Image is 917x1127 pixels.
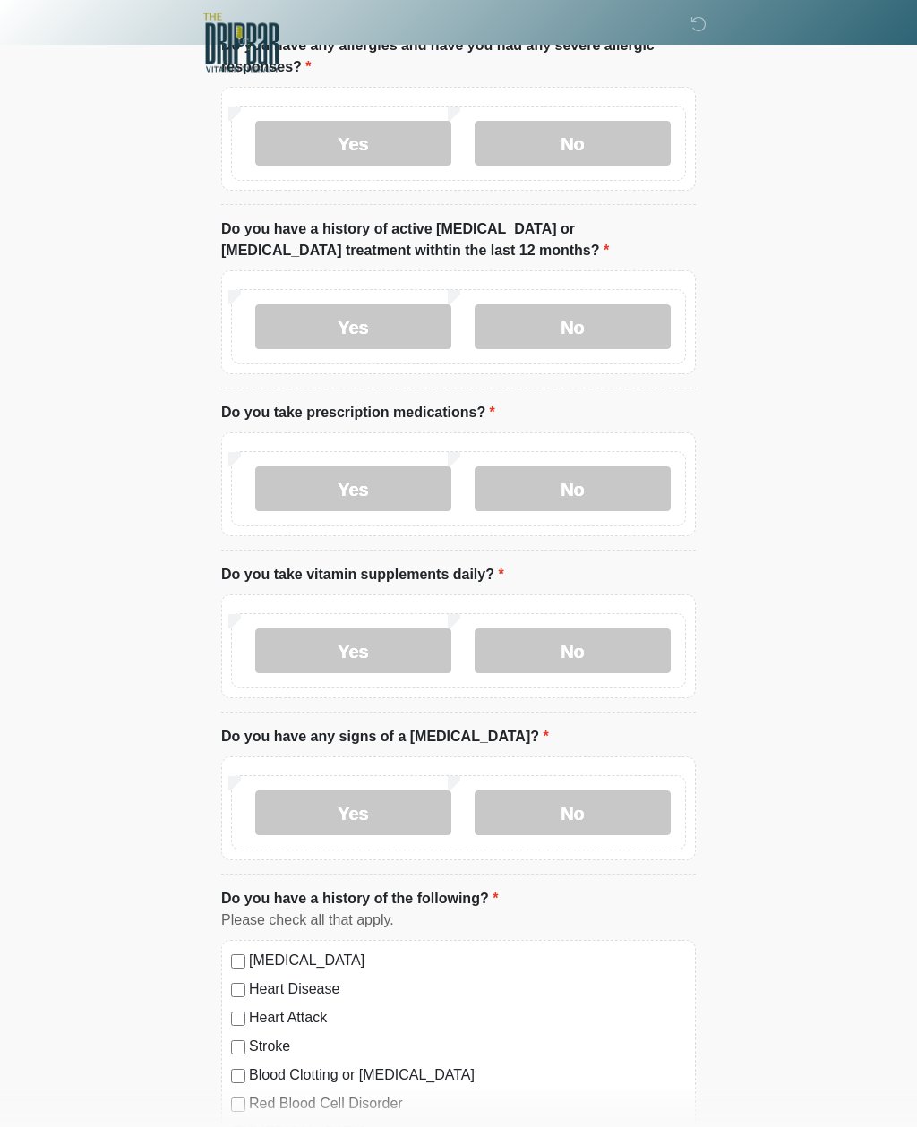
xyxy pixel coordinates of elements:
input: Blood Clotting or [MEDICAL_DATA] [231,1070,245,1084]
label: Heart Disease [249,979,686,1001]
div: Please check all that apply. [221,910,696,932]
label: No [475,305,671,350]
label: No [475,791,671,836]
label: Do you have a history of active [MEDICAL_DATA] or [MEDICAL_DATA] treatment withtin the last 12 mo... [221,219,696,262]
label: Stroke [249,1037,686,1058]
label: Heart Attack [249,1008,686,1029]
input: Red Blood Cell Disorder [231,1098,245,1113]
label: [MEDICAL_DATA] [249,951,686,972]
label: No [475,629,671,674]
input: Stroke [231,1041,245,1055]
label: Do you take prescription medications? [221,403,495,424]
img: The DRIPBaR - Alamo Ranch SATX Logo [203,13,279,73]
label: No [475,122,671,166]
label: Yes [255,791,451,836]
input: [MEDICAL_DATA] [231,955,245,969]
label: Do you have any signs of a [MEDICAL_DATA]? [221,727,549,748]
label: Blood Clotting or [MEDICAL_DATA] [249,1065,686,1087]
label: Yes [255,629,451,674]
label: Yes [255,122,451,166]
label: Do you take vitamin supplements daily? [221,565,504,586]
label: Yes [255,305,451,350]
label: Do you have a history of the following? [221,889,498,910]
label: Yes [255,467,451,512]
label: No [475,467,671,512]
input: Heart Attack [231,1012,245,1027]
input: Heart Disease [231,984,245,998]
label: Red Blood Cell Disorder [249,1094,686,1115]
